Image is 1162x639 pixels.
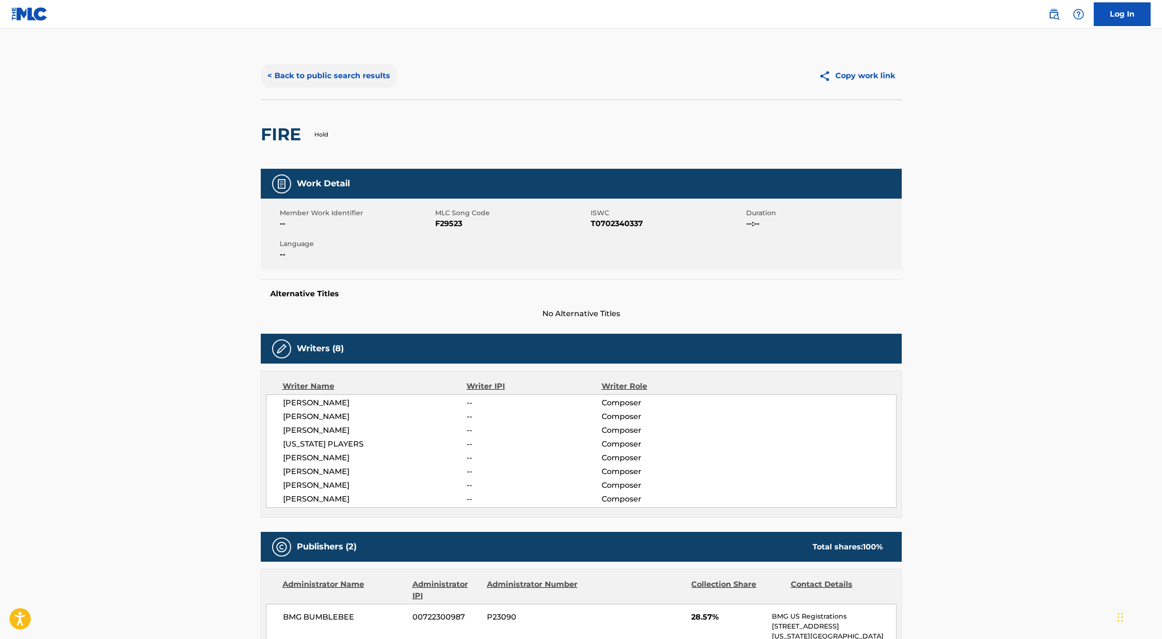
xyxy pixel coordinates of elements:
h5: Alternative Titles [270,289,892,299]
span: No Alternative Titles [261,308,902,319]
span: [PERSON_NAME] [283,425,467,436]
span: Composer [602,411,724,422]
div: Writer Role [602,381,724,392]
div: Administrator Number [487,579,579,602]
h5: Publishers (2) [297,541,357,552]
p: Hold [314,130,328,139]
span: [PERSON_NAME] [283,452,467,464]
span: -- [467,480,601,491]
p: BMG US Registrations [772,612,896,621]
a: Public Search [1044,5,1063,24]
span: -- [467,466,601,477]
span: -- [467,397,601,409]
span: Language [280,239,433,249]
img: search [1048,9,1060,20]
span: ISWC [591,208,744,218]
span: Composer [602,480,724,491]
a: Log In [1094,2,1151,26]
span: -- [467,425,601,436]
div: Drag [1117,603,1123,631]
span: T0702340337 [591,218,744,229]
div: Collection Share [691,579,783,602]
span: -- [467,411,601,422]
p: [STREET_ADDRESS] [772,621,896,631]
h5: Writers (8) [297,343,344,354]
div: Administrator IPI [412,579,480,602]
span: MLC Song Code [435,208,588,218]
span: --:-- [746,218,899,229]
img: Work Detail [276,178,287,190]
span: Composer [602,466,724,477]
span: [PERSON_NAME] [283,411,467,422]
span: 00722300987 [412,612,480,623]
span: Composer [602,493,724,505]
img: Publishers [276,541,287,553]
img: help [1073,9,1084,20]
span: Composer [602,452,724,464]
span: [PERSON_NAME] [283,466,467,477]
span: P23090 [487,612,579,623]
span: -- [280,249,433,260]
span: -- [467,493,601,505]
span: 28.57% [691,612,765,623]
h5: Work Detail [297,178,350,189]
span: -- [467,452,601,464]
span: 100 % [863,542,883,551]
img: Writers [276,343,287,355]
h2: FIRE [261,124,306,145]
div: Writer Name [283,381,467,392]
span: [US_STATE] PLAYERS [283,438,467,450]
div: Administrator Name [283,579,405,602]
div: Total shares: [813,541,883,553]
span: [PERSON_NAME] [283,480,467,491]
img: MLC Logo [11,7,48,21]
button: Copy work link [812,64,902,88]
div: Contact Details [791,579,883,602]
img: Copy work link [819,70,835,82]
span: Composer [602,397,724,409]
span: -- [280,218,433,229]
button: < Back to public search results [261,64,397,88]
span: Member Work Identifier [280,208,433,218]
span: F29523 [435,218,588,229]
span: Composer [602,425,724,436]
span: Duration [746,208,899,218]
div: Writer IPI [467,381,602,392]
span: [PERSON_NAME] [283,397,467,409]
span: -- [467,438,601,450]
span: BMG BUMBLEBEE [283,612,406,623]
span: Composer [602,438,724,450]
div: Help [1069,5,1088,24]
span: [PERSON_NAME] [283,493,467,505]
iframe: Chat Widget [1115,593,1162,639]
